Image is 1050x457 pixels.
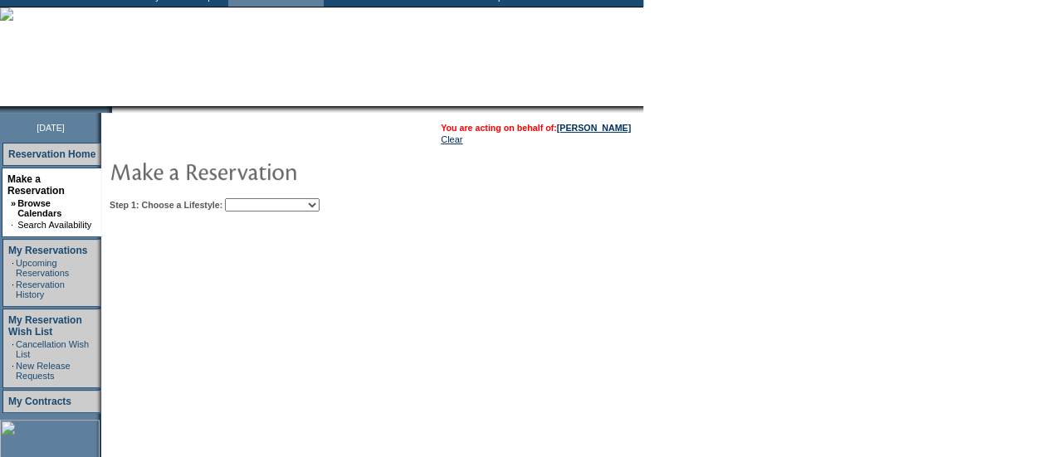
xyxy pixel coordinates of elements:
a: Search Availability [17,220,91,230]
img: promoShadowLeftCorner.gif [106,106,112,113]
a: Clear [441,134,462,144]
td: · [12,280,14,299]
a: Browse Calendars [17,198,61,218]
a: My Reservation Wish List [8,314,82,338]
a: Upcoming Reservations [16,258,69,278]
a: New Release Requests [16,361,70,381]
td: · [12,258,14,278]
a: Make a Reservation [7,173,65,197]
a: My Contracts [8,396,71,407]
img: blank.gif [112,106,114,113]
span: You are acting on behalf of: [441,123,631,133]
td: · [11,220,16,230]
a: Reservation Home [8,148,95,160]
span: [DATE] [37,123,65,133]
b: » [11,198,16,208]
td: · [12,339,14,359]
a: My Reservations [8,245,87,256]
b: Step 1: Choose a Lifestyle: [110,200,222,210]
a: Cancellation Wish List [16,339,89,359]
td: · [12,361,14,381]
img: pgTtlMakeReservation.gif [110,154,442,187]
a: Reservation History [16,280,65,299]
a: [PERSON_NAME] [557,123,631,133]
